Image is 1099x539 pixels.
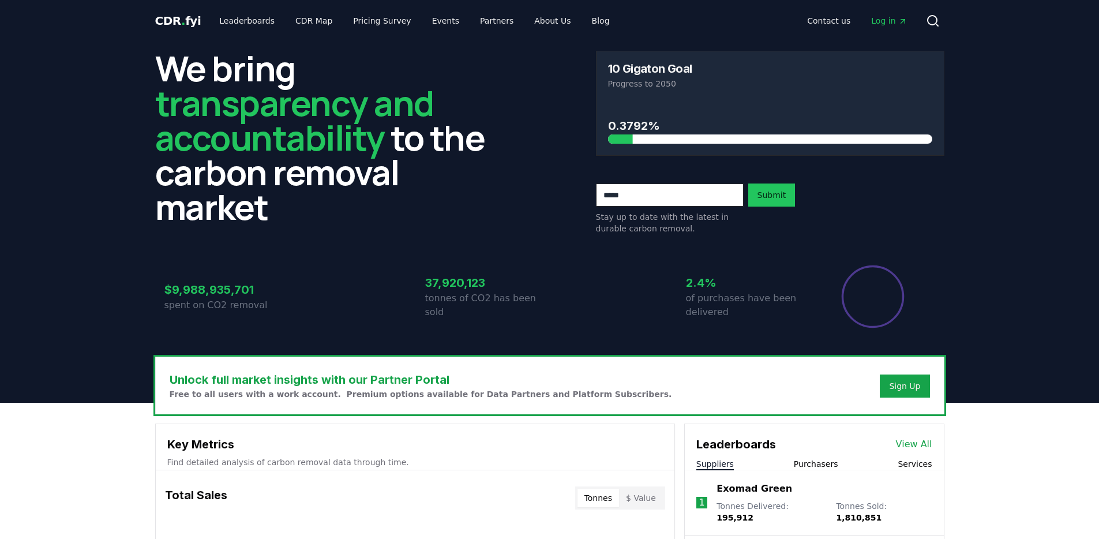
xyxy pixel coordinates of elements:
[170,371,672,388] h3: Unlock full market insights with our Partner Portal
[164,281,289,298] h3: $9,988,935,701
[596,211,744,234] p: Stay up to date with the latest in durable carbon removal.
[686,274,811,291] h3: 2.4%
[577,489,619,507] button: Tonnes
[619,489,663,507] button: $ Value
[608,63,692,74] h3: 10 Gigaton Goal
[425,291,550,319] p: tonnes of CO2 has been sold
[344,10,420,31] a: Pricing Survey
[717,500,824,523] p: Tonnes Delivered :
[889,380,920,392] a: Sign Up
[210,10,284,31] a: Leaderboards
[583,10,619,31] a: Blog
[181,14,185,28] span: .
[686,291,811,319] p: of purchases have been delivered
[471,10,523,31] a: Partners
[836,500,932,523] p: Tonnes Sold :
[167,436,663,453] h3: Key Metrics
[423,10,468,31] a: Events
[898,458,932,470] button: Services
[164,298,289,312] p: spent on CO2 removal
[798,10,860,31] a: Contact us
[871,15,907,27] span: Log in
[896,437,932,451] a: View All
[608,117,932,134] h3: 0.3792%
[748,184,796,207] button: Submit
[608,78,932,89] p: Progress to 2050
[699,496,704,510] p: 1
[794,458,838,470] button: Purchasers
[155,13,201,29] a: CDR.fyi
[167,456,663,468] p: Find detailed analysis of carbon removal data through time.
[155,14,201,28] span: CDR fyi
[836,513,882,522] span: 1,810,851
[841,264,905,329] div: Percentage of sales delivered
[717,513,753,522] span: 195,912
[696,436,776,453] h3: Leaderboards
[798,10,916,31] nav: Main
[155,79,434,161] span: transparency and accountability
[425,274,550,291] h3: 37,920,123
[210,10,618,31] nav: Main
[286,10,342,31] a: CDR Map
[525,10,580,31] a: About Us
[862,10,916,31] a: Log in
[717,482,792,496] a: Exomad Green
[155,51,504,224] h2: We bring to the carbon removal market
[165,486,227,510] h3: Total Sales
[880,375,929,398] button: Sign Up
[170,388,672,400] p: Free to all users with a work account. Premium options available for Data Partners and Platform S...
[696,458,734,470] button: Suppliers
